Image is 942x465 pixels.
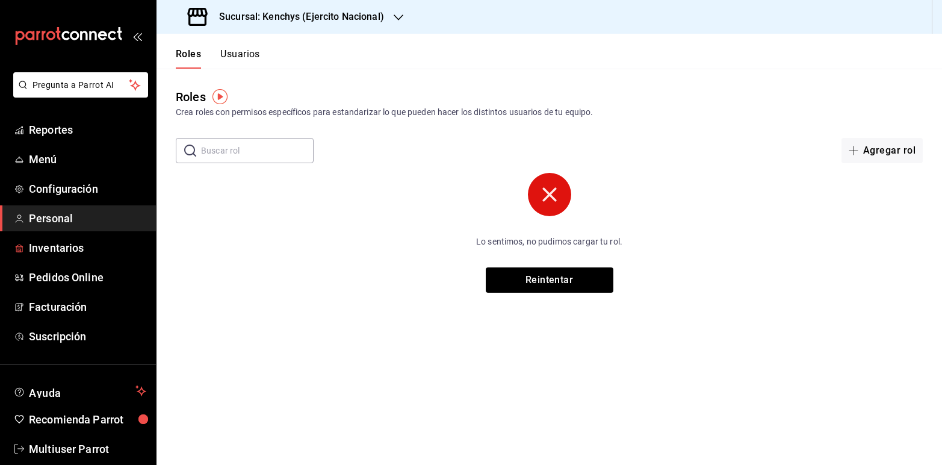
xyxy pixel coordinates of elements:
button: Roles [176,48,201,69]
button: Usuarios [220,48,260,69]
button: open_drawer_menu [132,31,142,41]
h3: Sucursal: Kenchys (Ejercito Nacional) [209,10,384,24]
span: Personal [29,210,146,226]
span: Pedidos Online [29,269,146,286]
span: Suscripción [29,328,146,345]
span: Recomienda Parrot [29,411,146,428]
span: Configuración [29,181,146,197]
span: Menú [29,151,146,167]
div: Roles [176,88,206,106]
a: Pregunta a Parrot AI [8,87,148,100]
div: Crea roles con permisos específicos para estandarizar lo que pueden hacer los distintos usuarios ... [176,106,923,119]
button: Agregar rol [841,138,923,163]
span: Inventarios [29,240,146,256]
p: Lo sentimos, no pudimos cargar tu rol. [383,236,716,248]
div: navigation tabs [176,48,260,69]
span: Facturación [29,299,146,315]
img: Tooltip marker [212,89,228,104]
span: Multiuser Parrot [29,441,146,457]
span: Reportes [29,122,146,138]
button: Reintentar [486,267,613,293]
span: Pregunta a Parrot AI [33,79,129,92]
button: Pregunta a Parrot AI [13,72,148,98]
input: Buscar rol [201,139,314,163]
span: Ayuda [29,384,131,398]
